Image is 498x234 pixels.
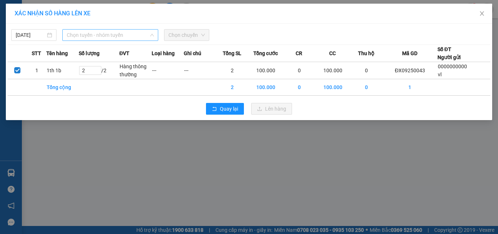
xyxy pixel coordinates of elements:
td: / 2 [79,62,119,79]
td: 100.000 [315,62,350,79]
div: Số ĐT Người gửi [437,45,461,61]
td: 2 [216,79,248,96]
span: down [150,33,154,37]
button: Close [472,4,492,24]
span: Tên hàng [46,49,68,57]
span: Mã GD [402,49,417,57]
input: 13/09/2025 [16,31,46,39]
td: Tổng cộng [46,79,78,96]
span: Chọn tuyến - nhóm tuyến [67,30,154,41]
td: 1 [382,79,437,96]
td: 0 [350,79,382,96]
td: 1th 1b [46,62,78,79]
td: ĐX09250043 [382,62,437,79]
td: 100.000 [315,79,350,96]
span: close [479,11,485,16]
td: 0 [283,62,315,79]
span: Thu hộ [358,49,374,57]
span: Ghi chú [184,49,201,57]
span: Tổng cước [253,49,278,57]
span: rollback [212,106,217,112]
td: --- [152,62,184,79]
button: rollbackQuay lại [206,103,244,115]
td: --- [184,62,216,79]
span: XÁC NHẬN SỐ HÀNG LÊN XE [15,10,90,17]
span: Số lượng [79,49,100,57]
span: CR [296,49,302,57]
span: Tổng SL [223,49,241,57]
td: 100.000 [248,79,283,96]
td: Hàng thông thường [119,62,151,79]
span: CC [329,49,336,57]
span: STT [32,49,41,57]
td: 100.000 [248,62,283,79]
span: Loại hàng [152,49,175,57]
button: uploadLên hàng [251,103,292,115]
span: Quay lại [220,105,238,113]
td: 0 [283,79,315,96]
td: 0 [350,62,382,79]
td: 2 [216,62,248,79]
span: ĐVT [119,49,129,57]
span: 0000000000 [438,64,467,69]
span: vl [438,72,441,77]
td: 1 [27,62,46,79]
span: Chọn chuyến [168,30,205,41]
